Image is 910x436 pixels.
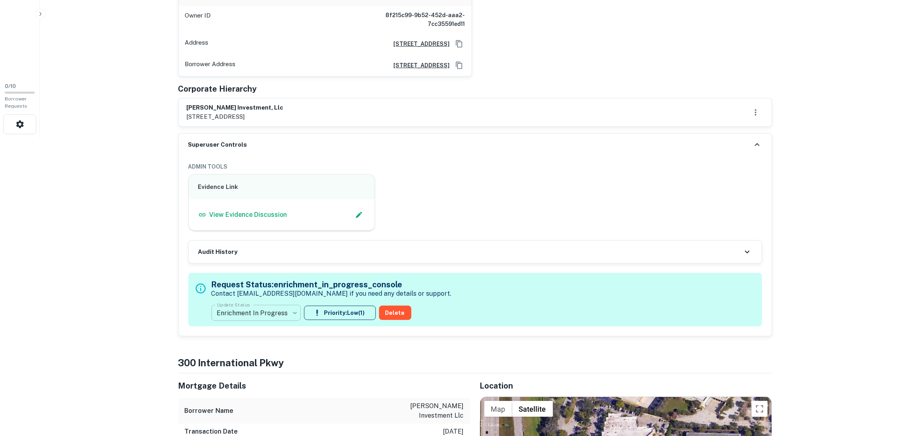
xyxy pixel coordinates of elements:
[185,406,234,416] h6: Borrower Name
[387,61,450,70] a: [STREET_ADDRESS]
[217,301,250,308] label: Update Status
[369,11,465,28] h6: 8f215c99-9b52-452d-aaa2-7cc35591ed11
[185,11,211,28] p: Owner ID
[178,83,257,95] h5: Corporate Hierarchy
[304,306,376,320] button: Priority:Low(1)
[870,372,910,410] iframe: Chat Widget
[453,59,465,71] button: Copy Address
[5,96,27,109] span: Borrower Requests
[187,103,284,112] h6: [PERSON_NAME] investment, llc
[198,183,365,192] h6: Evidence Link
[178,355,772,370] h4: 300 international pkwy
[752,401,768,417] button: Toggle fullscreen view
[188,162,762,171] h6: ADMIN TOOLS
[480,380,772,392] h5: Location
[185,59,236,71] p: Borrower Address
[209,210,287,220] p: View Evidence Discussion
[198,210,287,220] a: View Evidence Discussion
[211,279,452,291] h5: Request Status: enrichment_in_progress_console
[484,401,512,417] button: Show street map
[392,401,464,420] p: [PERSON_NAME] investment llc
[387,39,450,48] a: [STREET_ADDRESS]
[198,247,238,257] h6: Audit History
[379,306,411,320] button: Delete
[5,83,16,89] span: 0 / 10
[187,112,284,122] p: [STREET_ADDRESS]
[453,38,465,50] button: Copy Address
[211,289,452,299] p: Contact [EMAIL_ADDRESS][DOMAIN_NAME] if you need any details or support.
[211,302,301,324] div: Enrichment In Progress
[185,38,209,50] p: Address
[188,140,247,149] h6: Superuser Controls
[178,380,470,392] h5: Mortgage Details
[353,209,365,221] button: Edit Slack Link
[512,401,553,417] button: Show satellite imagery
